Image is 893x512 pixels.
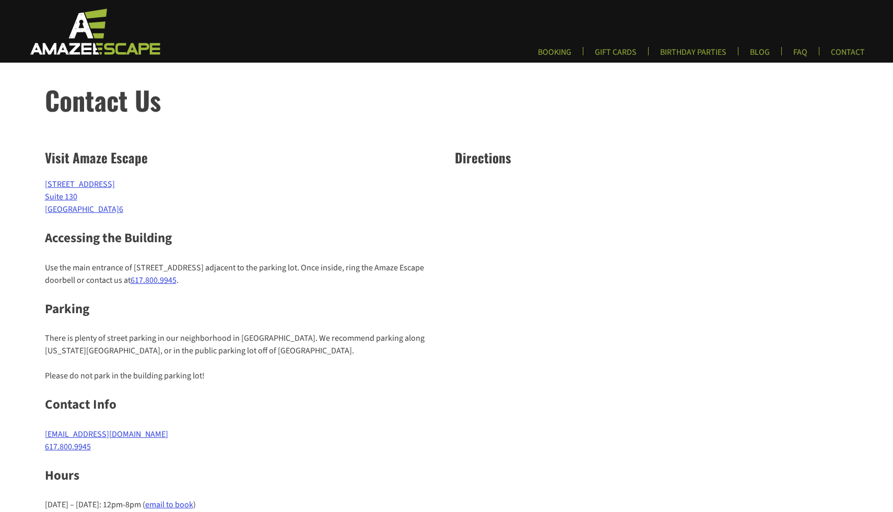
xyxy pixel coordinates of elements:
[45,178,119,215] a: [STREET_ADDRESS]Suite 130[GEOGRAPHIC_DATA]
[742,47,778,64] a: BLOG
[45,370,439,382] p: Please do not park in the building parking lot!
[586,47,645,64] a: GIFT CARDS
[530,47,580,64] a: BOOKING
[45,300,439,319] h3: Parking
[822,47,873,64] a: CONTACT
[45,428,168,440] a: [EMAIL_ADDRESS][DOMAIN_NAME]
[145,499,193,510] a: email to book
[17,7,171,55] img: Escape Room Game in Boston Area
[45,466,439,486] h3: Hours
[45,395,439,415] h3: Contact Info
[45,229,439,248] h3: Accessing the Building
[785,47,816,64] a: FAQ
[455,148,849,168] h2: Directions
[131,275,177,286] a: 617.800.9945
[45,261,439,287] p: Use the main entrance of [STREET_ADDRESS] adjacent to the parking lot. Once inside, ring the Amaz...
[45,148,439,168] h2: Visit Amaze Escape
[652,47,735,64] a: BIRTHDAY PARTIES
[119,204,123,215] a: 6
[45,332,439,357] p: There is plenty of street parking in our neighborhood in [GEOGRAPHIC_DATA]. We recommend parking ...
[45,441,91,453] a: 617.800.9945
